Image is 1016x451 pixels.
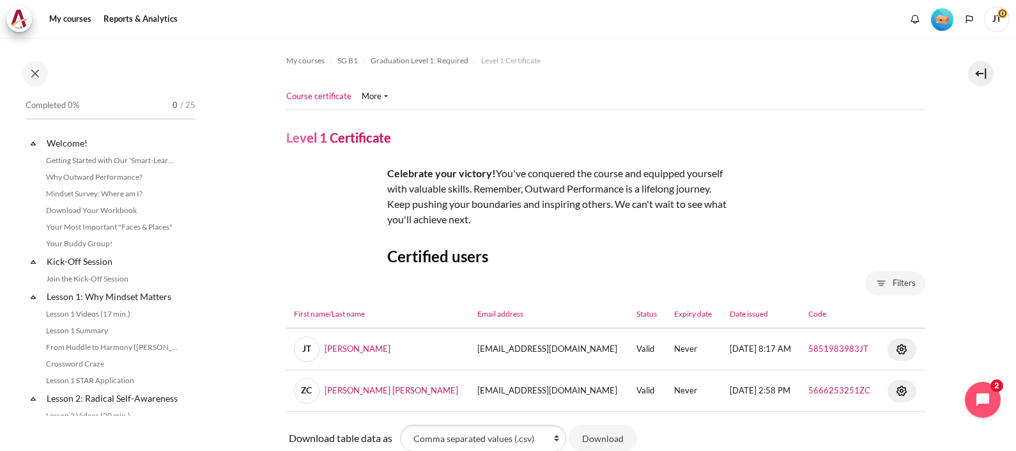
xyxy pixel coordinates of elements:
[894,383,909,399] img: Actions
[45,288,181,305] a: Lesson 1: Why Mindset Matters
[286,129,391,146] h4: Level 1 Certificate
[905,10,925,29] div: Show notification window with no new notifications
[666,328,722,370] td: Never
[27,137,40,150] span: Collapse
[730,309,768,319] a: Date issued
[666,370,722,412] td: Never
[294,378,319,404] span: ZC
[984,6,1010,32] span: JT
[371,55,468,67] span: Graduation Level 1: Required
[45,6,96,32] a: My courses
[286,55,325,67] span: My courses
[926,7,958,31] a: Level #1
[294,344,390,354] a: JT[PERSON_NAME]
[294,336,319,362] span: JT
[173,99,178,112] span: 0
[42,170,181,185] a: Why Outward Performance?
[808,309,826,319] a: Code
[42,153,181,168] a: Getting Started with Our 'Smart-Learning' Platform
[722,370,801,412] td: [DATE] 2:58 PM
[332,309,365,319] a: Last name
[722,328,801,370] td: [DATE] 8:17 AM
[286,53,325,68] a: My courses
[289,431,392,446] label: Download table data as
[42,306,181,322] a: Lesson 1 Videos (17 min.)
[894,342,909,357] img: Actions
[387,167,496,179] strong: Celebrate your victory!
[42,219,181,235] a: Your Most Important "Faces & Places"
[45,134,181,152] a: Welcome!
[42,271,181,287] a: Join the Kick-Off Session
[371,53,468,68] a: Graduation Level 1: Required
[294,309,329,319] a: First name
[481,53,541,68] a: Level 1 Certificate
[27,290,40,303] span: Collapse
[931,7,953,31] div: Level #1
[636,309,657,319] a: Status
[629,328,666,370] td: Valid
[26,99,79,112] span: Completed 0%
[42,340,181,355] a: From Huddle to Harmony ([PERSON_NAME]'s Story)
[960,10,979,29] button: Languages
[286,51,925,71] nav: Navigation bar
[42,186,181,202] a: Mindset Survey: Where am I?
[893,277,916,290] span: Filters
[27,255,40,268] span: Collapse
[808,344,868,354] a: 5851983983JT
[481,55,541,67] span: Level 1 Certificate
[629,370,666,412] td: Valid
[286,301,470,328] th: /
[984,6,1010,32] a: User menu
[42,408,181,423] a: Lesson 2 Videos (20 min.)
[477,309,523,319] a: Email address
[470,370,629,412] td: [EMAIL_ADDRESS][DOMAIN_NAME]
[180,99,196,112] span: / 25
[286,246,925,266] h3: Certified users
[286,90,351,103] a: Course certificate
[45,390,181,407] a: Lesson 2: Radical Self-Awareness
[294,385,458,395] a: ZC[PERSON_NAME] [PERSON_NAME]
[42,356,181,372] a: Crossword Craze
[26,97,196,132] a: Completed 0% 0 / 25
[286,166,382,262] img: adet
[337,53,358,68] a: SG B1
[865,271,925,296] button: Filters
[45,253,181,270] a: Kick-Off Session
[674,309,712,319] a: Expiry date
[42,203,181,218] a: Download Your Workbook
[286,166,734,227] div: You've conquered the course and equipped yourself with valuable skills. Remember, Outward Perform...
[42,323,181,338] a: Lesson 1 Summary
[931,8,953,31] img: Level #1
[27,392,40,405] span: Collapse
[470,328,629,370] td: [EMAIL_ADDRESS][DOMAIN_NAME]
[362,90,388,103] a: More
[42,236,181,251] a: Your Buddy Group!
[42,373,181,388] a: Lesson 1 STAR Application
[10,10,28,29] img: Architeck
[6,6,38,32] a: Architeck Architeck
[337,55,358,67] span: SG B1
[99,6,182,32] a: Reports & Analytics
[808,385,870,395] a: 5666253251ZC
